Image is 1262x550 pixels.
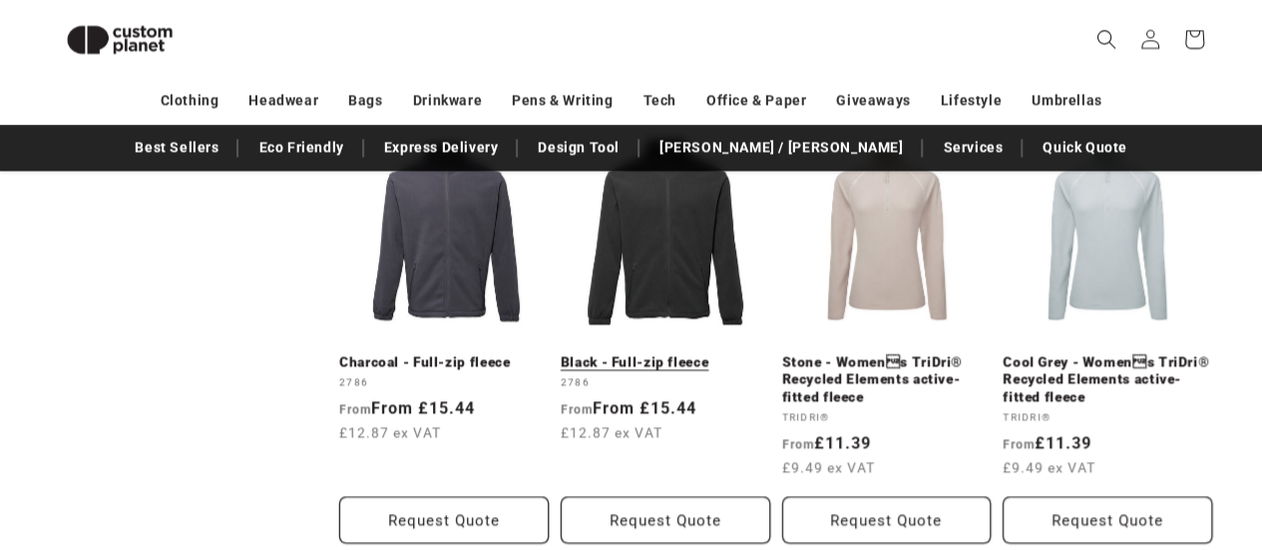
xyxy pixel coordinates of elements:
a: Bags [348,83,382,118]
a: Design Tool [528,130,630,165]
a: Lifestyle [941,83,1002,118]
a: Headwear [248,83,318,118]
a: Charcoal - Full-zip fleece [339,353,549,371]
a: Best Sellers [125,130,228,165]
a: Express Delivery [374,130,509,165]
a: Black - Full-zip fleece [561,353,770,371]
button: Request Quote [782,496,992,543]
img: Custom Planet [50,8,190,71]
a: Giveaways [836,83,910,118]
a: [PERSON_NAME] / [PERSON_NAME] [649,130,913,165]
a: Quick Quote [1033,130,1137,165]
a: Stone - Womens TriDri® Recycled Elements active-fitted fleece [782,353,992,406]
a: Pens & Writing [512,83,613,118]
a: Clothing [161,83,219,118]
a: Drinkware [413,83,482,118]
a: Eco Friendly [248,130,353,165]
a: Office & Paper [706,83,806,118]
summary: Search [1084,17,1128,61]
a: Tech [642,83,675,118]
button: Request Quote [339,496,549,543]
button: Request Quote [561,496,770,543]
iframe: Chat Widget [929,334,1262,550]
a: Umbrellas [1032,83,1101,118]
a: Services [933,130,1013,165]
